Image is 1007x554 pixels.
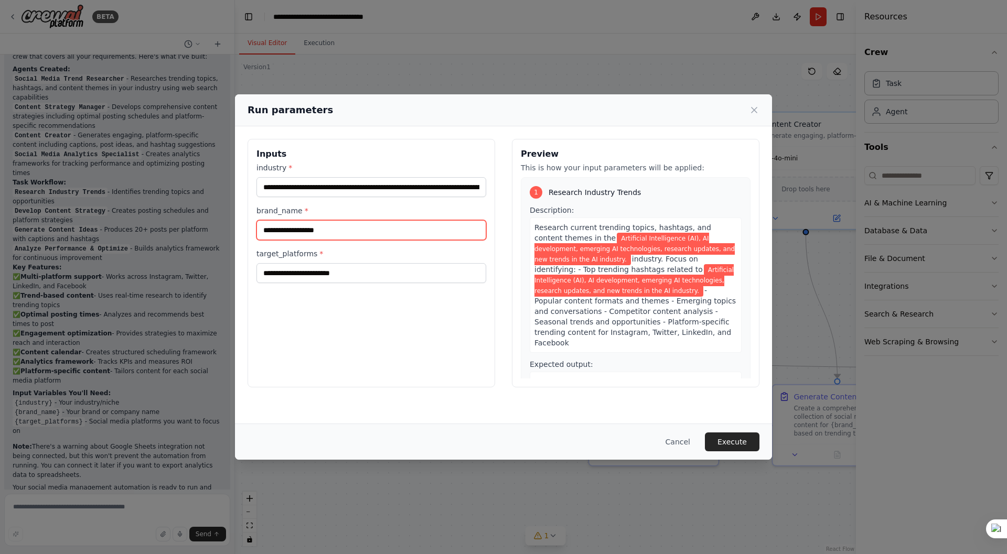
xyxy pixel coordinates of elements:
label: target_platforms [256,248,486,259]
span: A comprehensive trend research report in markdown format containing trending hashtags, popular to... [534,377,729,417]
button: Execute [705,432,759,451]
span: Research current trending topics, hashtags, and content themes in the [534,223,711,242]
span: Variable: industry [534,264,734,297]
span: Expected output: [530,360,593,368]
span: Description: [530,206,574,214]
p: This is how your input parameters will be applied: [521,162,751,173]
span: Variable: industry [534,233,735,265]
button: Cancel [657,432,699,451]
h3: Preview [521,148,751,160]
span: - Popular content formats and themes - Emerging topics and conversations - Competitor content ana... [534,286,736,347]
label: industry [256,162,486,173]
span: Research Industry Trends [549,187,641,198]
span: industry. Focus on identifying: - Top trending hashtags related to [534,255,703,274]
h3: Inputs [256,148,486,160]
h2: Run parameters [248,103,333,117]
label: brand_name [256,205,486,216]
div: 1 [530,186,542,199]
